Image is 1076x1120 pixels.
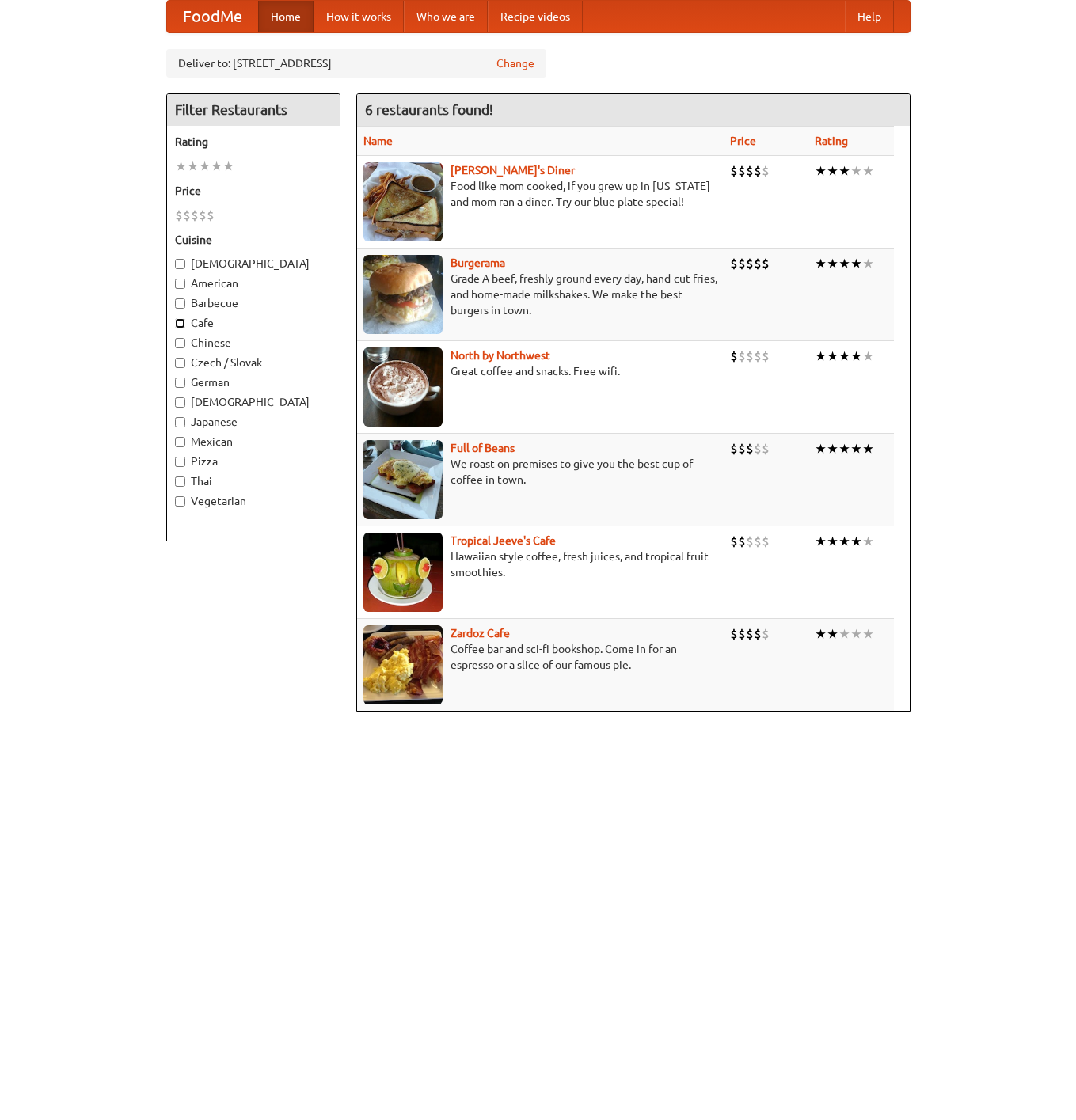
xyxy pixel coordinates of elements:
[363,625,443,704] img: zardoz.jpg
[167,94,340,126] h4: Filter Restaurants
[175,454,332,469] label: Pizza
[451,349,550,362] a: North by Northwest
[363,440,443,519] img: beans.jpg
[199,207,207,224] li: $
[451,627,510,640] b: Zardoz Cafe
[175,496,185,507] input: Vegetarian
[754,625,762,643] li: $
[363,271,717,318] p: Grade A beef, freshly ground every day, hand-cut fries, and home-made milkshakes. We make the bes...
[175,335,332,351] label: Chinese
[175,298,185,309] input: Barbecue
[754,162,762,180] li: $
[363,549,717,580] p: Hawaiian style coffee, fresh juices, and tropical fruit smoothies.
[815,625,827,643] li: ★
[363,456,717,488] p: We roast on premises to give you the best cup of coffee in town.
[183,207,191,224] li: $
[746,162,754,180] li: $
[363,255,443,334] img: burgerama.jpg
[211,158,222,175] li: ★
[730,625,738,643] li: $
[175,378,185,388] input: German
[746,347,754,365] li: $
[363,162,443,241] img: sallys.jpg
[363,135,393,147] a: Name
[862,347,874,365] li: ★
[488,1,583,32] a: Recipe videos
[827,255,838,272] li: ★
[838,162,850,180] li: ★
[451,442,515,454] a: Full of Beans
[850,162,862,180] li: ★
[175,355,332,370] label: Czech / Slovak
[754,255,762,272] li: $
[175,394,332,410] label: [DEMOGRAPHIC_DATA]
[175,476,185,487] input: Thai
[404,1,488,32] a: Who we are
[762,533,770,550] li: $
[738,533,746,550] li: $
[365,102,493,117] ng-pluralize: 6 restaurants found!
[738,255,746,272] li: $
[175,207,183,224] li: $
[363,641,717,673] p: Coffee bar and sci-fi bookshop. Come in for an espresso or a slice of our famous pie.
[175,158,187,175] li: ★
[862,533,874,550] li: ★
[175,358,185,368] input: Czech / Slovak
[175,493,332,509] label: Vegetarian
[175,232,332,248] h5: Cuisine
[730,135,756,147] a: Price
[207,207,215,224] li: $
[175,279,185,289] input: American
[175,295,332,311] label: Barbecue
[175,134,332,150] h5: Rating
[746,255,754,272] li: $
[754,347,762,365] li: $
[827,347,838,365] li: ★
[363,347,443,427] img: north.jpg
[730,255,738,272] li: $
[746,625,754,643] li: $
[862,625,874,643] li: ★
[862,440,874,457] li: ★
[862,255,874,272] li: ★
[175,414,332,430] label: Japanese
[451,256,505,269] a: Burgerama
[175,434,332,450] label: Mexican
[258,1,314,32] a: Home
[175,437,185,447] input: Mexican
[754,533,762,550] li: $
[730,533,738,550] li: $
[815,255,827,272] li: ★
[175,183,332,199] h5: Price
[222,158,234,175] li: ★
[451,534,556,547] a: Tropical Jeeve's Cafe
[363,178,717,210] p: Food like mom cooked, if you grew up in [US_STATE] and mom ran a diner. Try our blue plate special!
[166,49,546,78] div: Deliver to: [STREET_ADDRESS]
[762,347,770,365] li: $
[850,255,862,272] li: ★
[762,162,770,180] li: $
[827,533,838,550] li: ★
[187,158,199,175] li: ★
[762,440,770,457] li: $
[451,164,575,177] a: [PERSON_NAME]'s Diner
[754,440,762,457] li: $
[738,162,746,180] li: $
[850,347,862,365] li: ★
[815,135,848,147] a: Rating
[175,417,185,427] input: Japanese
[827,162,838,180] li: ★
[730,347,738,365] li: $
[815,533,827,550] li: ★
[827,440,838,457] li: ★
[738,347,746,365] li: $
[175,318,185,328] input: Cafe
[850,625,862,643] li: ★
[815,440,827,457] li: ★
[363,363,717,379] p: Great coffee and snacks. Free wifi.
[175,374,332,390] label: German
[314,1,404,32] a: How it works
[363,533,443,612] img: jeeves.jpg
